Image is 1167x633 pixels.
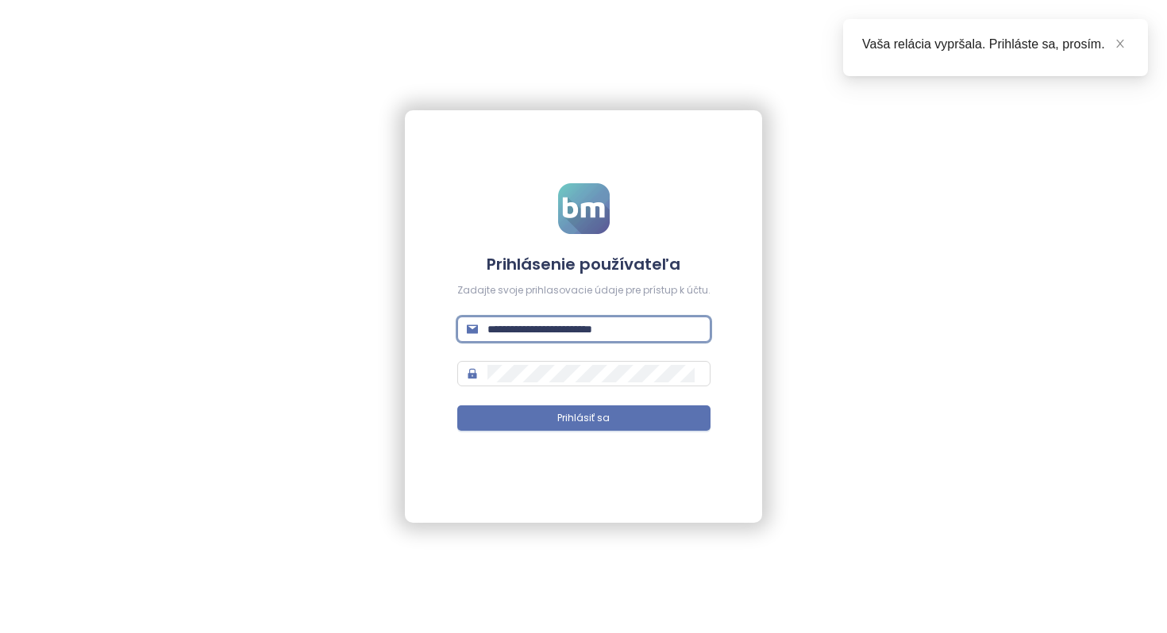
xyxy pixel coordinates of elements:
span: close [1115,38,1126,49]
div: Zadajte svoje prihlasovacie údaje pre prístup k účtu. [457,283,711,298]
span: lock [467,368,478,379]
span: mail [467,324,478,335]
span: Prihlásiť sa [557,411,610,426]
h4: Prihlásenie používateľa [457,253,711,275]
button: Prihlásiť sa [457,405,711,431]
img: logo [558,183,610,234]
div: Vaša relácia vypršala. Prihláste sa, prosím. [862,35,1129,54]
